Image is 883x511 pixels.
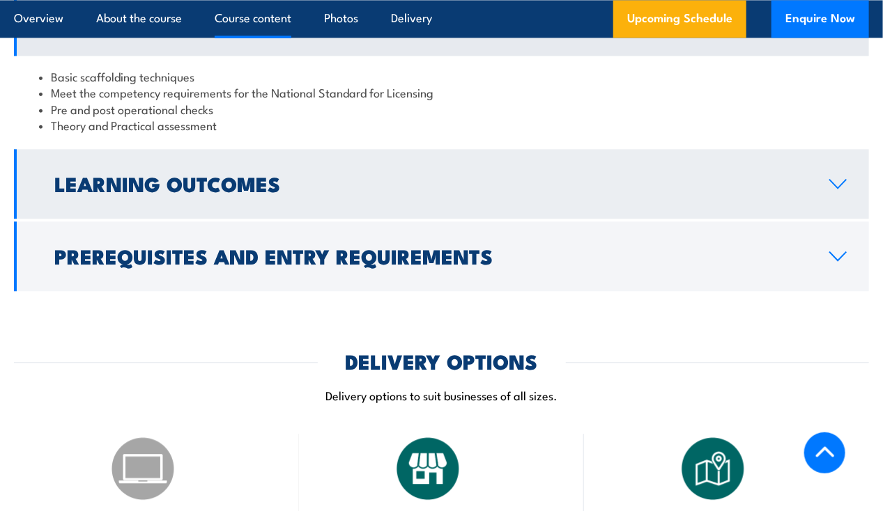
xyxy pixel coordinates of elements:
h2: DELIVERY OPTIONS [346,352,538,370]
a: Prerequisites and Entry Requirements [14,221,869,291]
li: Basic scaffolding techniques [39,68,844,84]
h2: Learning Outcomes [54,174,807,192]
a: Learning Outcomes [14,149,869,219]
h2: Prerequisites and Entry Requirements [54,246,807,265]
li: Meet the competency requirements for the National Standard for Licensing [39,84,844,100]
li: Theory and Practical assessment [39,117,844,133]
li: Pre and post operational checks [39,101,844,117]
p: Delivery options to suit businesses of all sizes. [14,387,869,403]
